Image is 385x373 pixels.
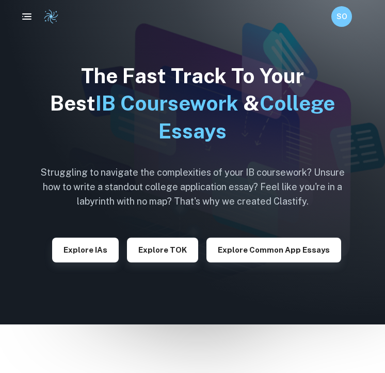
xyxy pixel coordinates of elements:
[95,91,238,115] span: IB Coursework
[127,238,198,262] button: Explore TOK
[52,238,119,262] button: Explore IAs
[43,9,59,24] img: Clastify logo
[158,91,335,143] span: College Essays
[206,238,341,262] button: Explore Common App essays
[33,165,352,209] h6: Struggling to navigate the complexities of your IB coursework? Unsure how to write a standout col...
[127,244,198,254] a: Explore TOK
[37,9,59,24] a: Clastify logo
[331,6,352,27] button: SO
[52,244,119,254] a: Explore IAs
[336,11,348,22] h6: SO
[33,62,352,145] h1: The Fast Track To Your Best &
[206,244,341,254] a: Explore Common App essays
